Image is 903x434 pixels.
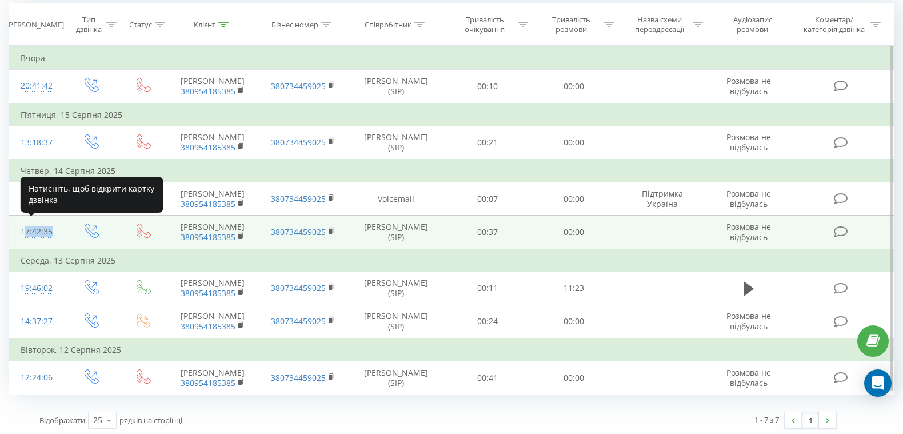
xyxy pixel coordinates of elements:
div: 20:41:42 [21,75,53,97]
td: [PERSON_NAME] [168,361,258,395]
td: 00:11 [445,272,531,305]
a: 380734459025 [271,226,326,237]
a: 380734459025 [271,193,326,204]
div: 12:24:06 [21,367,53,389]
div: [PERSON_NAME] [6,20,64,30]
div: 13:18:37 [21,132,53,154]
td: 00:00 [531,361,617,395]
div: 14:37:27 [21,310,53,333]
td: [PERSON_NAME] (SIP) [347,272,444,305]
td: Вчора [9,47,894,70]
td: 00:00 [531,126,617,160]
span: рядків на сторінці [119,415,182,425]
td: Підтримка Україна [617,182,707,216]
div: Open Intercom Messenger [864,369,892,397]
span: Розмова не відбулась [726,310,771,332]
a: 380734459025 [271,316,326,327]
td: [PERSON_NAME] [168,305,258,339]
div: 25 [93,415,102,426]
td: Вівторок, 12 Серпня 2025 [9,339,894,361]
td: [PERSON_NAME] (SIP) [347,305,444,339]
div: Коментар/категорія дзвінка [801,15,868,34]
div: Тривалість очікування [455,15,515,34]
div: Натисніть, щоб відкрити картку дзвінка [21,177,163,213]
td: Середа, 13 Серпня 2025 [9,249,894,272]
a: 380954185385 [181,377,235,388]
span: Розмова не відбулась [726,221,771,242]
td: [PERSON_NAME] (SIP) [347,126,444,160]
a: 1 [802,412,819,428]
td: [PERSON_NAME] [168,126,258,160]
td: [PERSON_NAME] [168,182,258,216]
a: 380954185385 [181,142,235,153]
td: Четвер, 14 Серпня 2025 [9,160,894,182]
a: 380734459025 [271,137,326,148]
td: [PERSON_NAME] [168,272,258,305]
a: 380954185385 [181,198,235,209]
td: 00:21 [445,126,531,160]
td: 00:00 [531,182,617,216]
td: 00:24 [445,305,531,339]
span: Розмова не відбулась [726,75,771,97]
div: Тип дзвінка [74,15,103,34]
td: 00:37 [445,216,531,249]
td: 00:00 [531,216,617,249]
td: [PERSON_NAME] [168,216,258,249]
div: Тривалість розмови [541,15,601,34]
div: Статус [129,20,152,30]
div: Клієнт [194,20,215,30]
td: 00:07 [445,182,531,216]
div: Аудіозапис розмови [718,15,788,34]
a: 380954185385 [181,321,235,332]
td: 11:23 [531,272,617,305]
div: 1 - 7 з 7 [754,414,779,425]
td: 00:00 [531,70,617,103]
a: 380954185385 [181,288,235,298]
span: Розмова не відбулась [726,367,771,388]
td: 00:10 [445,70,531,103]
td: П’ятниця, 15 Серпня 2025 [9,103,894,126]
td: [PERSON_NAME] (SIP) [347,216,444,249]
a: 380734459025 [271,372,326,383]
td: 00:41 [445,361,531,395]
span: Відображати [39,415,85,425]
div: Бізнес номер [271,20,318,30]
td: 00:00 [531,305,617,339]
span: Розмова не відбулась [726,132,771,153]
a: 380954185385 [181,232,235,242]
td: Voicemail [347,182,444,216]
span: Розмова не відбулась [726,188,771,209]
div: Співробітник [365,20,411,30]
a: 380734459025 [271,81,326,91]
a: 380954185385 [181,86,235,97]
div: 19:46:02 [21,277,53,300]
a: 380734459025 [271,282,326,293]
div: 17:42:35 [21,221,53,243]
td: [PERSON_NAME] [168,70,258,103]
div: Назва схеми переадресації [629,15,690,34]
td: [PERSON_NAME] (SIP) [347,70,444,103]
td: [PERSON_NAME] (SIP) [347,361,444,395]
